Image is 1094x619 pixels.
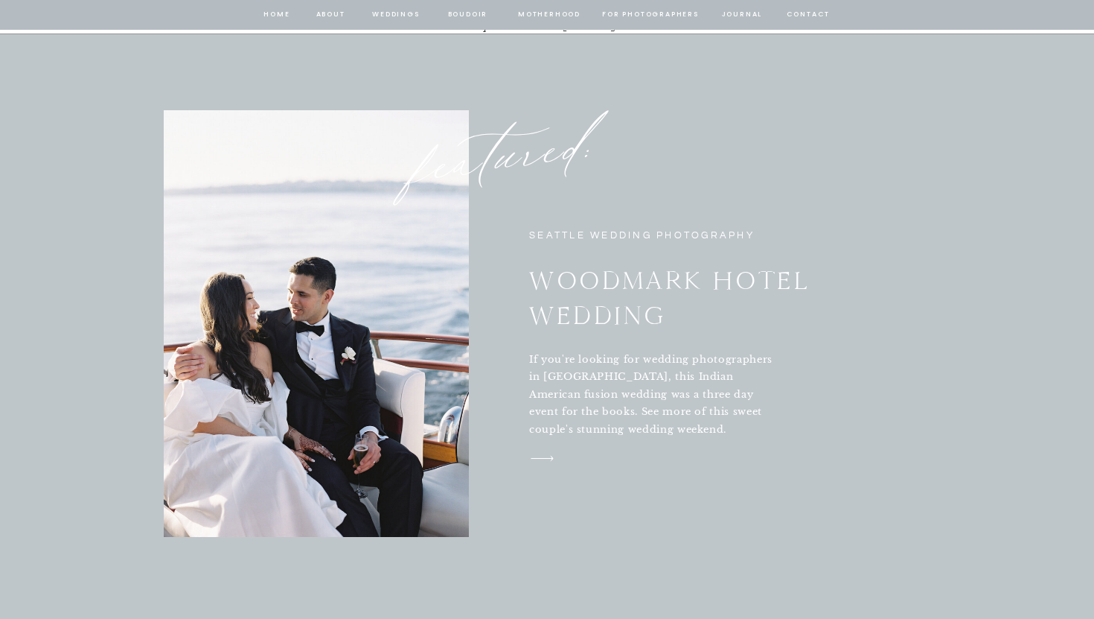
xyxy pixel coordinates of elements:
[529,227,767,249] h2: Seattle Wedding PhotographY
[529,264,818,331] a: Woodmark Hotel WEDDING
[784,8,832,22] a: contact
[719,8,765,22] a: journal
[602,8,699,22] a: for photographers
[263,8,291,22] a: home
[315,8,346,22] a: about
[447,8,489,22] a: BOUDOIR
[518,8,580,22] a: Motherhood
[529,351,776,439] a: If you're looking for wedding photographers in [GEOGRAPHIC_DATA], this Indian American fusion wed...
[350,91,674,233] h2: featured:
[371,8,421,22] a: Weddings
